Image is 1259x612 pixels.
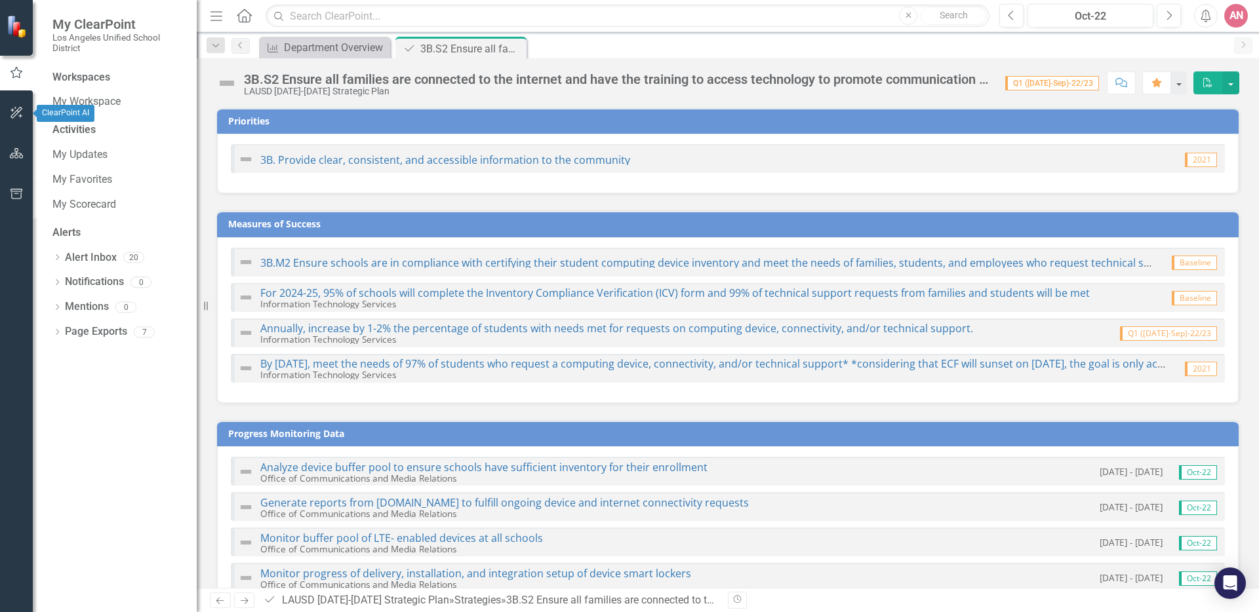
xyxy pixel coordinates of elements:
div: 3B.S2 Ensure all families are connected to the internet and have the training to access technolog... [420,41,523,57]
a: Annually, increase by 1-2% the percentage of students with needs met for requests on computing de... [260,321,973,335]
small: Information Technology Services [260,297,396,310]
span: Q1 ([DATE]-Sep)-22/23 [1120,326,1217,341]
img: Not Defined [238,570,254,586]
small: Information Technology Services [260,368,396,381]
span: My ClearPoint [52,16,184,32]
a: Monitor buffer pool of LTE- enabled devices at all schools [260,531,543,545]
small: Office of Communications and Media Relations [260,472,456,484]
small: [DATE] - [DATE] [1100,536,1163,548]
button: Search [921,7,986,25]
img: Not Defined [238,499,254,515]
span: Oct-22 [1179,465,1217,480]
small: Office of Communications and Media Relations [260,578,456,590]
a: Monitor progress of delivery, installation, and integration setup of device smart lockers [260,566,691,581]
div: Oct-22 [1032,9,1149,24]
a: Page Exports [65,324,127,339]
span: Q1 ([DATE]-Sep)-22/23 [1005,76,1099,90]
img: ClearPoint Strategy [7,15,30,38]
a: 3B. Provide clear, consistent, and accessible information to the community [260,153,630,167]
h3: Measures of Success [228,219,1232,229]
small: [DATE] - [DATE] [1100,501,1163,513]
div: 3B.S2 Ensure all families are connected to the internet and have the training to access technolog... [244,72,992,86]
div: ClearPoint AI [37,105,94,122]
small: Office of Communications and Media Relations [260,543,456,555]
small: [DATE] - [DATE] [1100,571,1163,584]
div: 0 [115,301,136,313]
a: My Scorecard [52,197,184,212]
button: AN [1224,4,1248,28]
span: Oct-22 [1179,536,1217,550]
a: Mentions [65,299,109,315]
a: Strategies [454,594,501,606]
img: Not Defined [238,254,254,270]
a: Alert Inbox [65,250,117,265]
small: Office of Communications and Media Relations [260,507,456,520]
div: » » [263,593,718,608]
h3: Priorities [228,116,1232,126]
span: Baseline [1172,291,1217,305]
div: 20 [123,252,144,263]
img: Not Defined [238,151,254,167]
a: Generate reports from [DOMAIN_NAME] to fulfill ongoing device and internet connectivity requests [260,495,749,510]
img: Not Defined [238,360,254,376]
a: Notifications [65,275,124,290]
button: Oct-22 [1028,4,1153,28]
a: Department Overview [262,39,387,56]
a: My Favorites [52,172,184,187]
div: 0 [130,277,151,288]
div: 7 [134,326,155,337]
input: Search ClearPoint... [266,5,989,28]
h3: Progress Monitoring Data [228,429,1232,438]
img: Not Defined [238,535,254,550]
div: Open Intercom Messenger [1214,567,1246,599]
span: 2021 [1185,153,1217,167]
small: Los Angeles Unified School District [52,32,184,54]
img: Not Defined [216,73,237,94]
span: Oct-22 [1179,571,1217,586]
div: Alerts [52,225,184,240]
a: Analyze device buffer pool to ensure schools have sufficient inventory for their enrollment [260,460,708,474]
div: Department Overview [284,39,387,56]
img: Not Defined [238,290,254,305]
small: Information Technology Services [260,333,396,345]
div: Workspaces [52,70,110,85]
div: 3B.S2 Ensure all families are connected to the internet and have the training to access technolog... [506,594,1245,606]
span: 2021 [1185,362,1217,376]
a: For 2024-25, 95% of schools will complete the Inventory Compliance Verification (ICV) form and 99... [260,286,1090,300]
span: Search [940,10,968,20]
a: LAUSD [DATE]-[DATE] Strategic Plan [282,594,449,606]
a: My Updates [52,147,184,163]
a: 3B.M2 Ensure schools are in compliance with certifying their student computing device inventory a... [260,256,1178,270]
span: Baseline [1172,256,1217,270]
span: Oct-22 [1179,501,1217,515]
small: [DATE] - [DATE] [1100,465,1163,478]
img: Not Defined [238,325,254,341]
div: Activities [52,123,184,138]
div: LAUSD [DATE]-[DATE] Strategic Plan [244,86,992,96]
a: My Workspace [52,94,184,109]
img: Not Defined [238,464,254,480]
